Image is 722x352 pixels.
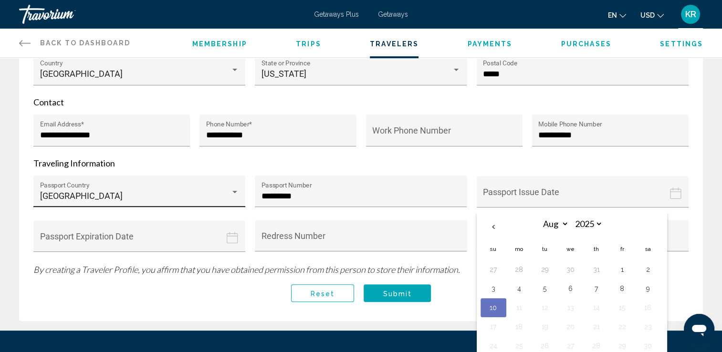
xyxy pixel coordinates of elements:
[563,320,578,333] button: Day 20
[563,282,578,295] button: Day 6
[192,40,247,48] a: Membership
[537,282,553,295] button: Day 5
[468,40,513,48] a: Payments
[561,40,611,48] a: Purchases
[33,158,689,168] p: Traveling Information
[589,301,604,314] button: Day 14
[33,264,689,275] p: By creating a Traveler Profile, you affirm that you have obtained permission from this person to ...
[311,290,335,297] span: Reset
[512,320,527,333] button: Day 18
[684,314,714,344] iframe: Button to launch messaging window
[481,216,506,238] button: Previous month
[512,263,527,276] button: Day 28
[19,29,130,57] a: Back to Dashboard
[19,5,304,24] a: Travorium
[640,301,656,314] button: Day 16
[685,10,696,19] span: KR
[378,10,408,18] a: Getaways
[486,263,501,276] button: Day 27
[364,284,431,302] button: Submit
[608,8,626,22] button: Change language
[33,220,245,264] button: Passport expiration date
[660,40,703,48] a: Settings
[370,40,419,48] a: Travelers
[563,301,578,314] button: Day 13
[608,11,617,19] span: en
[538,216,569,232] select: Select month
[615,282,630,295] button: Day 8
[615,320,630,333] button: Day 22
[615,263,630,276] button: Day 1
[512,301,527,314] button: Day 11
[640,282,656,295] button: Day 9
[383,290,412,297] span: Submit
[615,301,630,314] button: Day 15
[296,40,321,48] a: Trips
[486,282,501,295] button: Day 3
[537,263,553,276] button: Day 29
[291,284,355,302] button: Reset
[537,301,553,314] button: Day 12
[40,39,130,47] span: Back to Dashboard
[512,282,527,295] button: Day 4
[678,4,703,24] button: User Menu
[314,10,359,18] a: Getaways Plus
[640,320,656,333] button: Day 23
[589,320,604,333] button: Day 21
[40,69,123,79] span: [GEOGRAPHIC_DATA]
[640,263,656,276] button: Day 2
[537,320,553,333] button: Day 19
[640,8,664,22] button: Change currency
[589,263,604,276] button: Day 31
[477,176,689,220] button: Passport issue date
[262,69,306,79] span: [US_STATE]
[572,216,603,232] select: Select year
[486,320,501,333] button: Day 17
[563,263,578,276] button: Day 30
[33,97,689,107] p: Contact
[40,191,123,201] span: [GEOGRAPHIC_DATA]
[589,282,604,295] button: Day 7
[486,301,501,314] button: Day 10
[640,11,655,19] span: USD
